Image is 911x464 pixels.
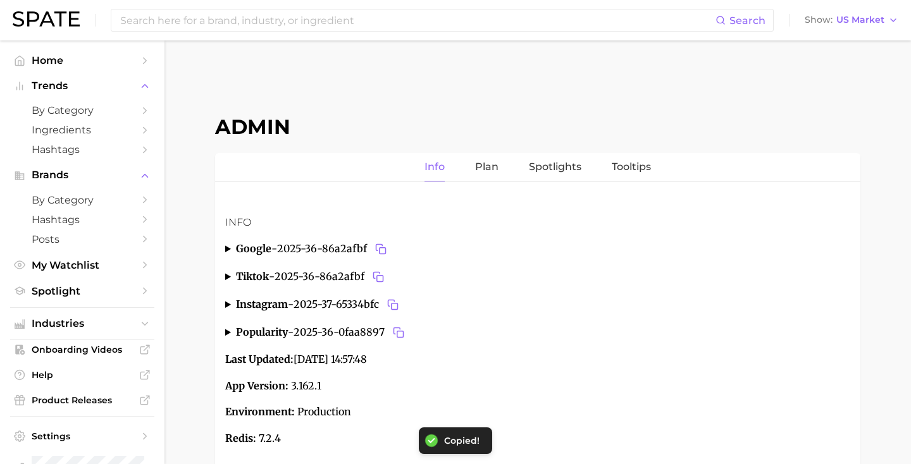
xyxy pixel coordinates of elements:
[10,190,154,210] a: by Category
[215,114,860,139] h1: Admin
[32,369,133,381] span: Help
[612,153,651,181] a: Tooltips
[225,296,850,314] summary: instagram-2025-37-65334bfcCopy 2025-37-65334bfc to clipboard
[10,140,154,159] a: Hashtags
[32,124,133,136] span: Ingredients
[32,285,133,297] span: Spotlight
[225,351,850,368] p: [DATE] 14:57:48
[384,296,402,314] button: Copy 2025-37-65334bfc to clipboard
[32,233,133,245] span: Posts
[225,268,850,286] summary: tiktok-2025-36-86a2afbfCopy 2025-36-86a2afbf to clipboard
[225,404,850,420] p: Production
[10,210,154,229] a: Hashtags
[32,104,133,116] span: by Category
[225,353,294,365] strong: Last Updated:
[10,101,154,120] a: by Category
[10,76,154,95] button: Trends
[236,270,269,283] strong: tiktok
[13,11,80,27] img: SPATE
[10,51,154,70] a: Home
[32,214,133,226] span: Hashtags
[10,365,154,384] a: Help
[225,215,850,230] h3: Info
[32,80,133,92] span: Trends
[225,405,295,418] strong: Environment:
[225,379,288,392] strong: App Version:
[10,281,154,301] a: Spotlight
[32,194,133,206] span: by Category
[10,340,154,359] a: Onboarding Videos
[32,318,133,329] span: Industries
[32,430,133,442] span: Settings
[32,143,133,156] span: Hashtags
[369,268,387,286] button: Copy 2025-36-86a2afbf to clipboard
[225,432,256,444] strong: Redis:
[32,394,133,406] span: Product Releases
[269,270,275,283] span: -
[444,435,480,446] div: Copied!
[225,378,850,394] p: 3.162.1
[277,240,390,258] span: 2025-36-86a2afbf
[294,296,402,314] span: 2025-37-65334bfc
[288,298,294,310] span: -
[805,16,833,23] span: Show
[32,169,133,181] span: Brands
[275,268,387,286] span: 2025-36-86a2afbf
[529,153,581,181] a: Spotlights
[236,298,288,310] strong: instagram
[271,242,277,255] span: -
[10,120,154,140] a: Ingredients
[225,240,850,258] summary: google-2025-36-86a2afbfCopy 2025-36-86a2afbf to clipboard
[225,324,850,341] summary: popularity-2025-36-0faa8897Copy 2025-36-0faa8897 to clipboard
[390,324,407,341] button: Copy 2025-36-0faa8897 to clipboard
[10,229,154,249] a: Posts
[294,324,407,341] span: 2025-36-0faa8897
[10,427,154,446] a: Settings
[10,166,154,185] button: Brands
[729,15,765,27] span: Search
[225,430,850,447] p: 7.2.4
[32,344,133,355] span: Onboarding Videos
[836,16,884,23] span: US Market
[425,153,445,181] a: Info
[236,326,288,338] strong: popularity
[119,9,716,31] input: Search here for a brand, industry, or ingredient
[288,326,294,338] span: -
[10,255,154,275] a: My Watchlist
[475,153,499,181] a: Plan
[372,240,390,258] button: Copy 2025-36-86a2afbf to clipboard
[10,314,154,333] button: Industries
[32,259,133,271] span: My Watchlist
[236,242,271,255] strong: google
[802,12,902,28] button: ShowUS Market
[10,391,154,410] a: Product Releases
[32,54,133,66] span: Home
